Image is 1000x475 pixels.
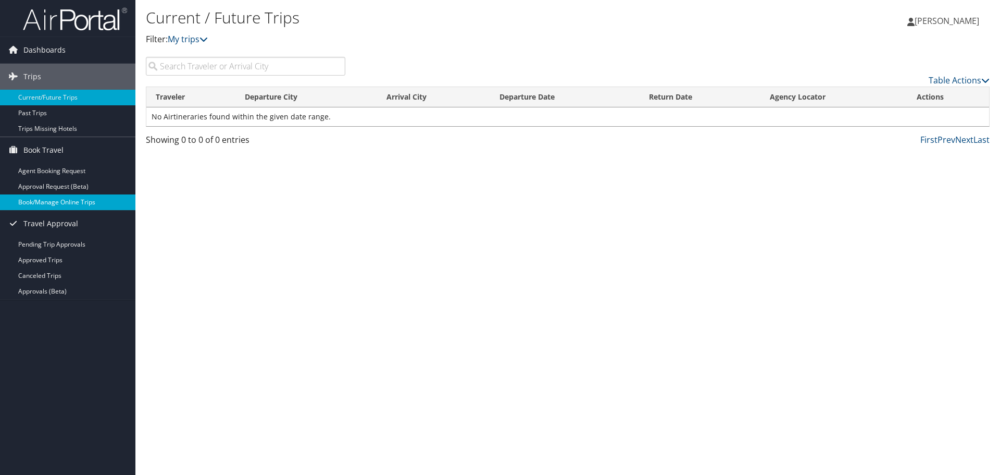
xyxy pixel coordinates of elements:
[146,57,345,76] input: Search Traveler or Arrival City
[23,211,78,237] span: Travel Approval
[938,134,955,145] a: Prev
[23,64,41,90] span: Trips
[168,33,208,45] a: My trips
[377,87,490,107] th: Arrival City: activate to sort column ascending
[955,134,973,145] a: Next
[146,7,708,29] h1: Current / Future Trips
[760,87,907,107] th: Agency Locator: activate to sort column ascending
[23,137,64,163] span: Book Travel
[907,87,989,107] th: Actions
[235,87,377,107] th: Departure City: activate to sort column ascending
[973,134,990,145] a: Last
[146,107,989,126] td: No Airtineraries found within the given date range.
[23,37,66,63] span: Dashboards
[490,87,640,107] th: Departure Date: activate to sort column descending
[920,134,938,145] a: First
[907,5,990,36] a: [PERSON_NAME]
[915,15,979,27] span: [PERSON_NAME]
[929,75,990,86] a: Table Actions
[640,87,760,107] th: Return Date: activate to sort column ascending
[146,133,345,151] div: Showing 0 to 0 of 0 entries
[146,33,708,46] p: Filter:
[23,7,127,31] img: airportal-logo.png
[146,87,235,107] th: Traveler: activate to sort column ascending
